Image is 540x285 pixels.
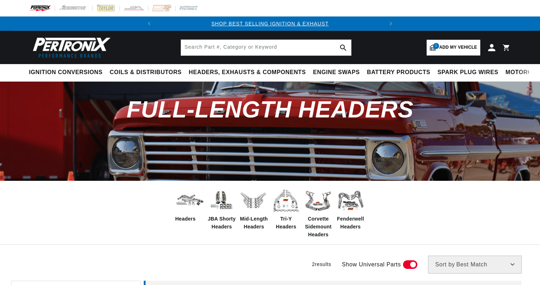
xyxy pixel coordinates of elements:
span: Corvette Sidemount Headers [304,215,333,239]
a: 1Add my vehicle [427,40,480,55]
summary: Battery Products [363,64,434,81]
img: Headers [175,189,204,212]
button: Translation missing: en.sections.announcements.next_announcement [384,16,398,31]
summary: Spark Plug Wires [434,64,502,81]
input: Search Part #, Category or Keyword [181,40,351,55]
span: Add my vehicle [439,44,477,51]
img: Mid-Length Headers [240,186,268,215]
span: 1 [433,43,439,49]
button: search button [335,40,351,55]
div: 1 of 2 [156,20,384,28]
img: Pertronix [29,35,111,60]
summary: Coils & Distributors [106,64,185,81]
span: 2 results [312,261,331,267]
summary: Engine Swaps [309,64,363,81]
span: Engine Swaps [313,69,360,76]
span: Mid-Length Headers [240,215,268,231]
span: Coils & Distributors [110,69,182,76]
span: Show Universal Parts [342,260,401,269]
span: Sort by [435,262,455,267]
select: Sort by [428,256,522,274]
a: Corvette Sidemount Headers Corvette Sidemount Headers [304,186,333,239]
a: Headers Headers [175,186,204,223]
span: Battery Products [367,69,430,76]
img: Tri-Y Headers [272,186,300,215]
img: Fenderwell Headers [336,186,365,215]
span: Fenderwell Headers [336,215,365,231]
span: Tri-Y Headers [272,215,300,231]
a: Tri-Y Headers Tri-Y Headers [272,186,300,231]
summary: Ignition Conversions [29,64,106,81]
a: JBA Shorty Headers JBA Shorty Headers [207,186,236,231]
summary: Headers, Exhausts & Components [185,64,309,81]
span: Headers [175,215,196,223]
a: Mid-Length Headers Mid-Length Headers [240,186,268,231]
div: Announcement [156,20,384,28]
img: JBA Shorty Headers [207,188,236,212]
slideshow-component: Translation missing: en.sections.announcements.announcement_bar [11,16,529,31]
button: Translation missing: en.sections.announcements.previous_announcement [142,16,156,31]
a: Fenderwell Headers Fenderwell Headers [336,186,365,231]
span: Full-Length Headers [127,96,413,122]
span: JBA Shorty Headers [207,215,236,231]
a: SHOP BEST SELLING IGNITION & EXHAUST [211,21,329,26]
span: Spark Plug Wires [437,69,498,76]
span: Headers, Exhausts & Components [189,69,306,76]
span: Ignition Conversions [29,69,103,76]
img: Corvette Sidemount Headers [304,186,333,215]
